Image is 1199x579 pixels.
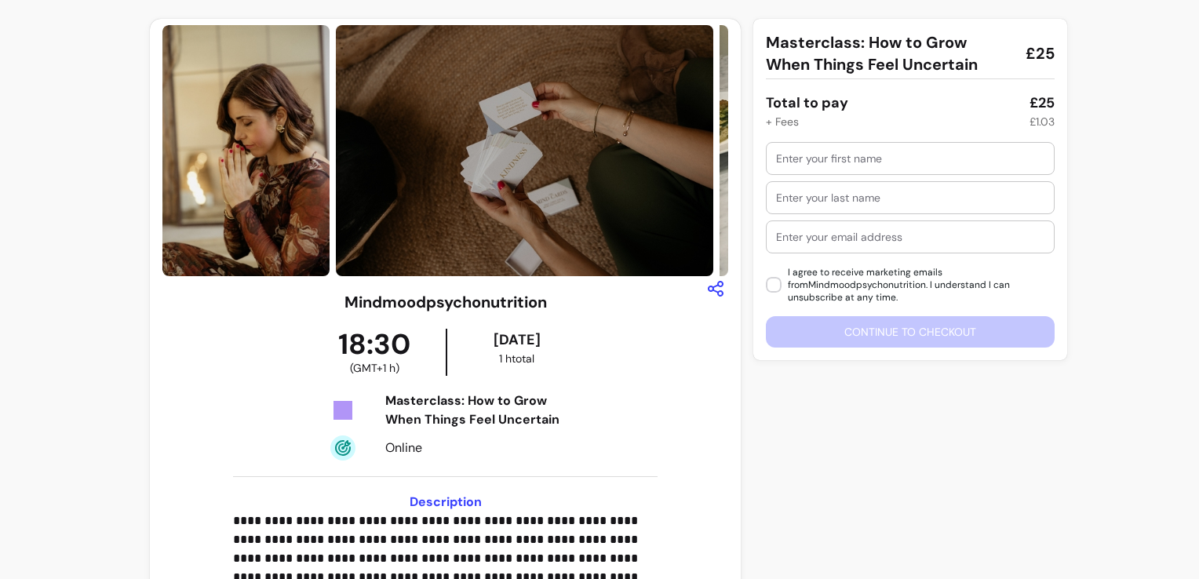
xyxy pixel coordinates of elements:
div: Masterclass: How to Grow When Things Feel Uncertain [385,391,583,429]
div: Total to pay [766,92,848,114]
h3: Description [233,493,658,512]
input: Enter your email address [776,229,1044,245]
div: 1 h total [450,351,584,366]
h3: Mindmoodpsychonutrition [344,291,547,313]
div: £25 [1030,92,1055,114]
img: Tickets Icon [330,398,355,423]
span: £25 [1026,42,1055,64]
span: Masterclass: How to Grow When Things Feel Uncertain [766,31,1013,75]
div: + Fees [766,114,799,129]
div: [DATE] [450,329,584,351]
div: £1.03 [1030,114,1055,129]
img: https://d22cr2pskkweo8.cloudfront.net/344484ea-46aa-4be6-a670-e6b79f900904 [162,25,330,276]
span: ( GMT+1 h ) [350,360,399,376]
input: Enter your first name [776,151,1044,166]
input: Enter your last name [776,190,1044,206]
div: 18:30 [304,329,445,376]
img: https://d22cr2pskkweo8.cloudfront.net/a3338f8d-9d0f-4ca5-8877-a61827f8b823 [336,25,713,276]
div: Online [385,439,583,457]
